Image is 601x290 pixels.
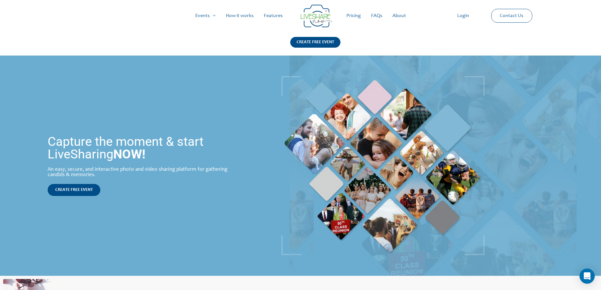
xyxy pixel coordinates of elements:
[11,6,590,26] nav: Site Navigation
[387,6,411,26] a: About
[301,5,332,27] img: LiveShare logo - Capture & Share Event Memories
[452,6,474,26] a: Login
[221,6,259,26] a: How it works
[259,6,288,26] a: Features
[48,135,240,161] h1: Capture the moment & start LiveSharing
[281,76,485,255] img: Live Photobooth
[48,167,240,178] div: An easy, secure, and interactive photo and video sharing platform for gathering candids & memories.
[341,6,366,26] a: Pricing
[190,6,221,26] a: Events
[48,184,100,196] a: CREATE FREE EVENT
[290,37,340,48] div: CREATE FREE EVENT
[366,6,387,26] a: FAQs
[55,188,93,192] span: CREATE FREE EVENT
[113,147,145,162] strong: NOW!
[290,37,340,56] a: CREATE FREE EVENT
[495,9,528,22] a: Contact Us
[580,269,595,284] div: Open Intercom Messenger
